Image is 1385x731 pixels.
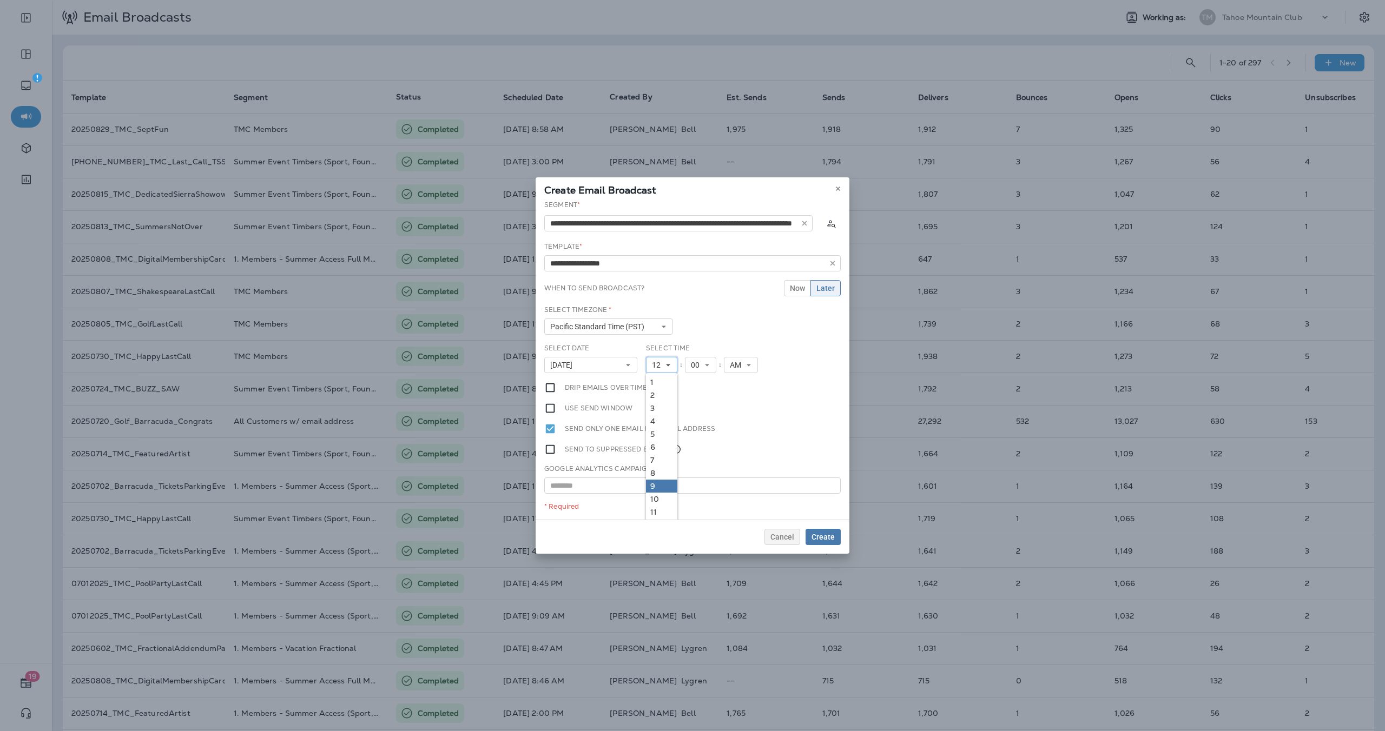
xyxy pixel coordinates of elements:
[646,493,677,506] a: 10
[784,280,811,296] button: Now
[806,529,841,545] button: Create
[790,284,805,292] span: Now
[810,280,841,296] button: Later
[550,322,649,331] span: Pacific Standard Time (PST)
[565,423,715,435] label: Send only one email per email address
[646,415,677,428] a: 4
[550,361,577,370] span: [DATE]
[646,402,677,415] a: 3
[544,284,644,293] label: When to send broadcast?
[544,502,841,511] div: * Required
[565,382,647,394] label: Drip emails over time
[646,506,677,519] a: 11
[816,284,835,292] span: Later
[716,357,724,373] div: :
[646,357,677,373] button: 12
[724,357,758,373] button: AM
[646,467,677,480] a: 8
[544,318,673,335] button: Pacific Standard Time (PST)
[691,361,704,370] span: 00
[770,533,794,541] span: Cancel
[544,305,611,314] label: Select Timezone
[646,428,677,441] a: 5
[536,177,849,200] div: Create Email Broadcast
[565,402,632,414] label: Use send window
[646,480,677,493] a: 9
[565,443,682,455] label: Send to suppressed emails.
[812,533,835,541] span: Create
[544,242,582,251] label: Template
[646,344,690,353] label: Select Time
[544,464,671,473] label: Google Analytics Campaign Title
[764,529,800,545] button: Cancel
[685,357,716,373] button: 00
[646,454,677,467] a: 7
[646,519,677,531] a: 12
[821,214,841,233] button: Calculate the estimated number of emails to be sent based on selected segment. (This could take a...
[544,357,637,373] button: [DATE]
[544,344,590,353] label: Select Date
[544,201,580,209] label: Segment
[646,441,677,454] a: 6
[730,361,746,370] span: AM
[677,357,685,373] div: :
[646,389,677,402] a: 2
[646,376,677,389] a: 1
[652,361,665,370] span: 12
